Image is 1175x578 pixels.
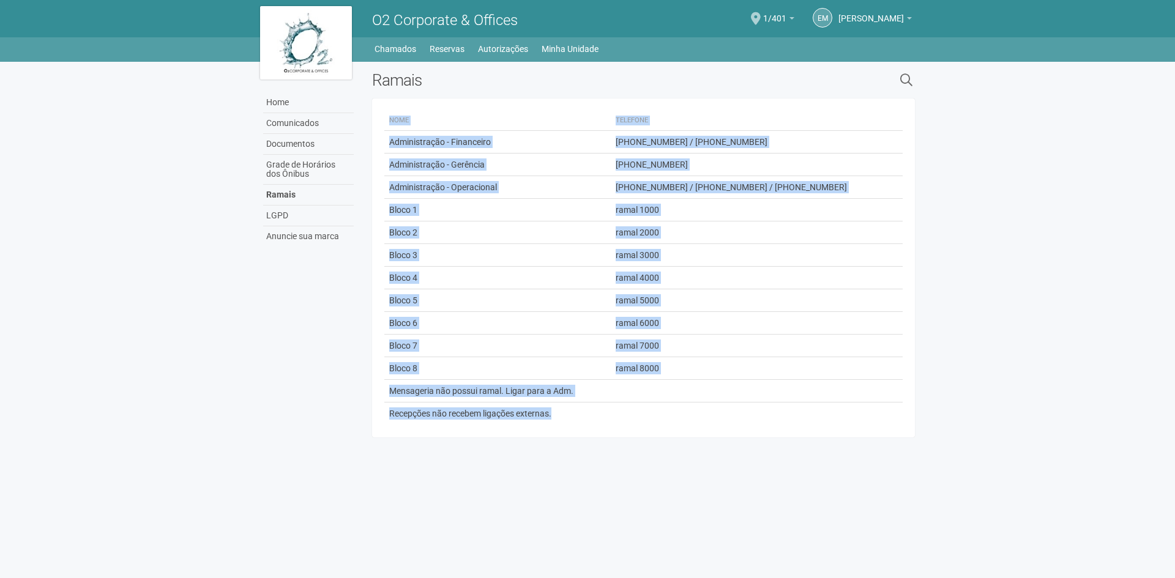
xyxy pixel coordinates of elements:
[616,182,847,192] span: [PHONE_NUMBER] / [PHONE_NUMBER] / [PHONE_NUMBER]
[616,228,659,237] span: ramal 2000
[616,295,659,305] span: ramal 5000
[813,8,832,28] a: EM
[763,15,794,25] a: 1/401
[616,363,659,373] span: ramal 8000
[372,12,518,29] span: O2 Corporate & Offices
[263,206,354,226] a: LGPD
[542,40,599,57] a: Minha Unidade
[263,113,354,134] a: Comunicados
[616,205,659,215] span: ramal 1000
[375,40,416,57] a: Chamados
[384,111,610,131] th: Nome
[389,386,573,396] span: Mensageria não possui ramal. Ligar para a Adm.
[389,341,417,350] span: Bloco 7
[389,363,417,373] span: Bloco 8
[616,250,659,260] span: ramal 3000
[389,137,491,147] span: Administração - Financeiro
[838,15,912,25] a: [PERSON_NAME]
[389,273,417,283] span: Bloco 4
[389,228,417,237] span: Bloco 2
[263,185,354,206] a: Ramais
[389,295,417,305] span: Bloco 5
[389,205,417,215] span: Bloco 1
[389,318,417,328] span: Bloco 6
[763,2,786,23] span: 1/401
[260,6,352,80] img: logo.jpg
[616,273,659,283] span: ramal 4000
[372,71,774,89] h2: Ramais
[430,40,464,57] a: Reservas
[263,134,354,155] a: Documentos
[616,160,688,169] span: [PHONE_NUMBER]
[616,341,659,350] span: ramal 7000
[389,160,485,169] span: Administração - Gerência
[263,92,354,113] a: Home
[611,111,892,131] th: Telefone
[478,40,528,57] a: Autorizações
[263,155,354,185] a: Grade de Horários dos Ônibus
[616,137,767,147] span: [PHONE_NUMBER] / [PHONE_NUMBER]
[616,318,659,328] span: ramal 6000
[389,409,551,418] span: Recepções não recebem ligações externas.
[389,250,417,260] span: Bloco 3
[263,226,354,246] a: Anuncie sua marca
[389,182,497,192] span: Administração - Operacional
[838,2,904,23] span: Eloisa Mazoni Guntzel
